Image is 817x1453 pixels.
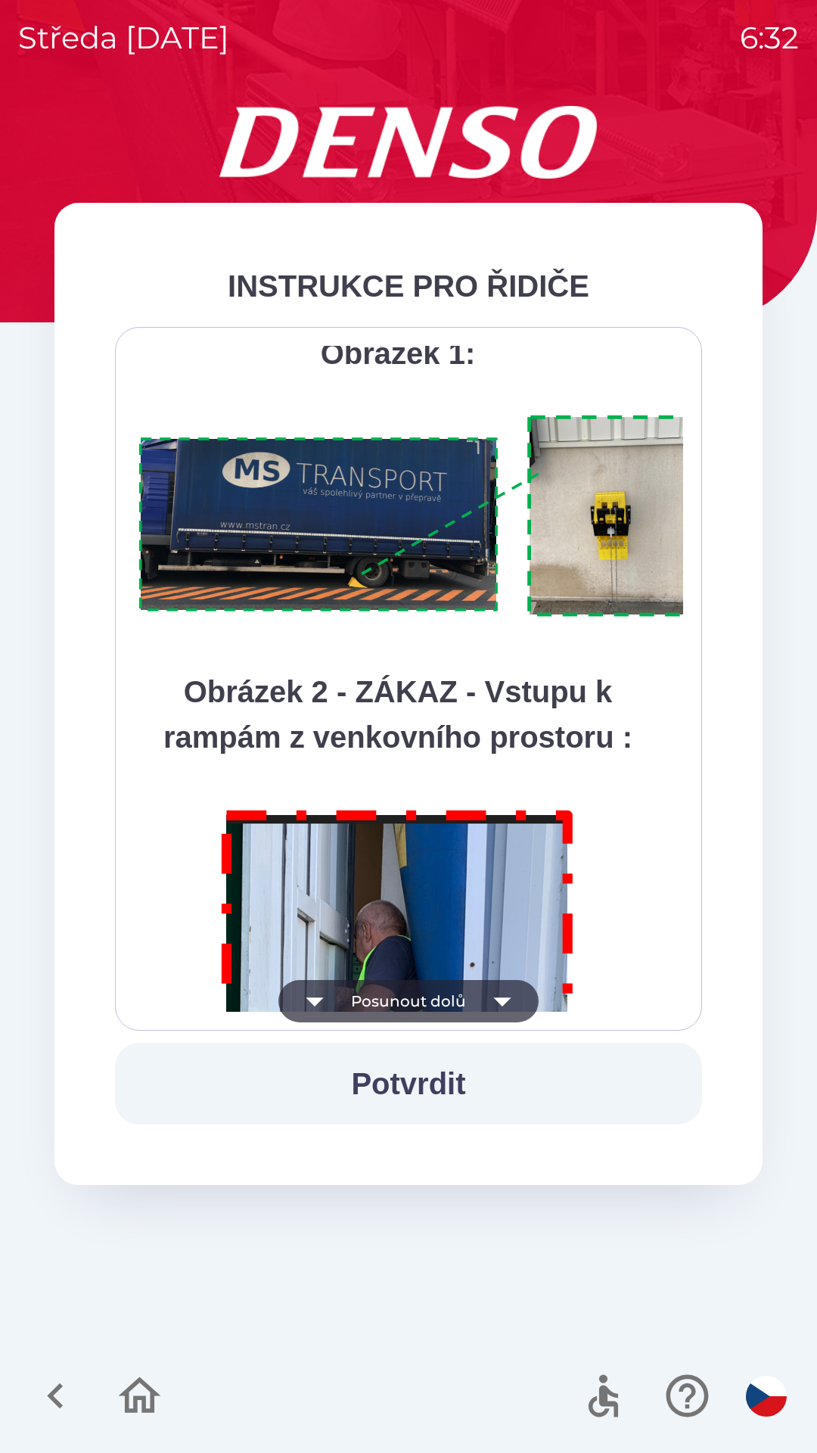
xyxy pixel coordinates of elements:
[115,1043,702,1125] button: Potvrdit
[18,15,229,61] p: středa [DATE]
[321,337,476,370] strong: Obrázek 1:
[134,406,721,627] img: A1ym8hFSA0ukAAAAAElFTkSuQmCC
[278,980,539,1022] button: Posunout dolů
[204,790,592,1346] img: M8MNayrTL6gAAAABJRU5ErkJggg==
[163,675,632,754] strong: Obrázek 2 - ZÁKAZ - Vstupu k rampám z venkovního prostoru :
[54,106,763,179] img: Logo
[746,1376,787,1417] img: cs flag
[115,263,702,309] div: INSTRUKCE PRO ŘIDIČE
[740,15,799,61] p: 6:32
